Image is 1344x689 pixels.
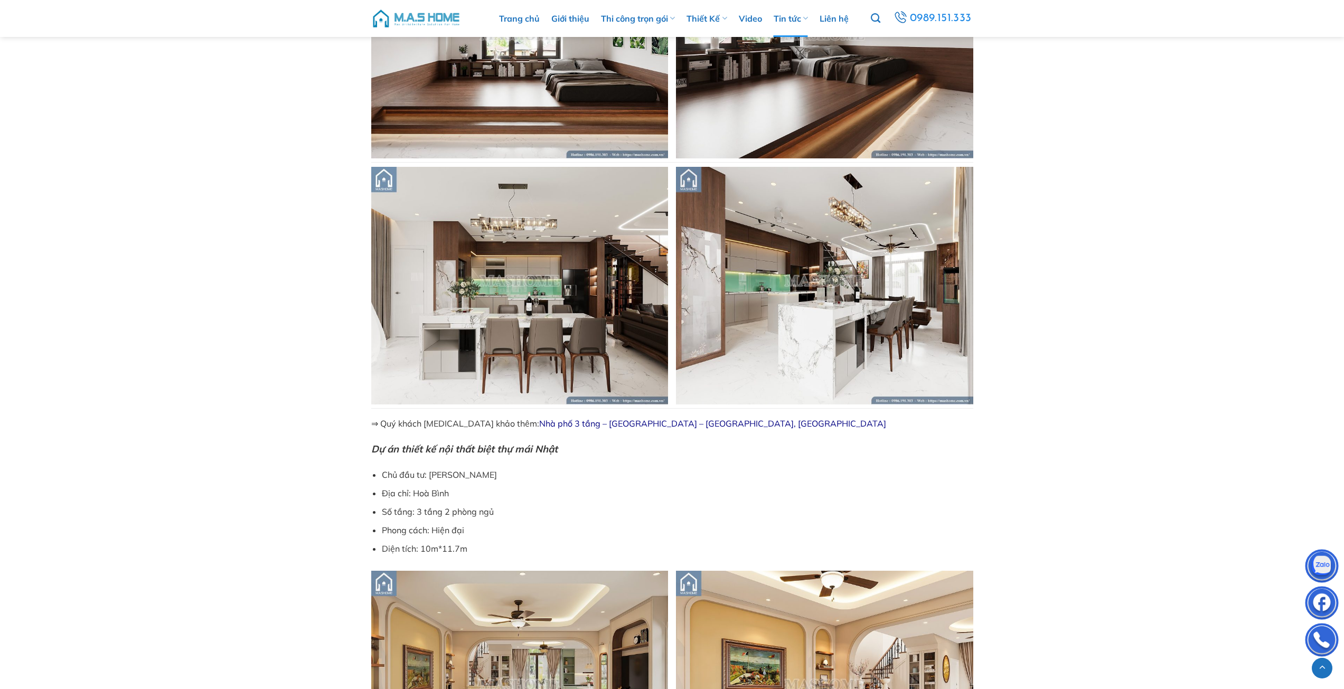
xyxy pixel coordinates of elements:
[371,3,461,34] img: M.A.S HOME – Tổng Thầu Thiết Kế Và Xây Nhà Trọn Gói
[1306,552,1338,583] img: Zalo
[382,542,973,556] li: Diện tích: 10m*11.7m
[371,167,669,404] img: Bảng báo giá thiết kế thi công nội thất trọn gói mới nhất 2025 10
[1306,589,1338,620] img: Facebook
[371,417,973,431] p: ⇒ Quý khách [MEDICAL_DATA] khảo thêm:
[371,443,558,455] strong: Dự án thiết kế nội thất biệt thự mái Nhật
[1306,626,1338,657] img: Phone
[676,167,973,404] img: Bảng báo giá thiết kế thi công nội thất trọn gói mới nhất 2025 11
[382,468,973,482] li: Chủ đầu tư: [PERSON_NAME]
[382,505,973,519] li: Số tầng: 3 tầng 2 phòng ngủ
[539,418,886,429] a: Nhà phố 3 tầng – [GEOGRAPHIC_DATA] – [GEOGRAPHIC_DATA], [GEOGRAPHIC_DATA]
[871,7,880,30] a: Tìm kiếm
[892,9,973,28] a: 0989.151.333
[382,487,973,501] li: Địa chỉ: Hoà Bình
[382,524,973,537] li: Phong cách: Hiện đại
[910,10,972,27] span: 0989.151.333
[1312,658,1332,678] a: Lên đầu trang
